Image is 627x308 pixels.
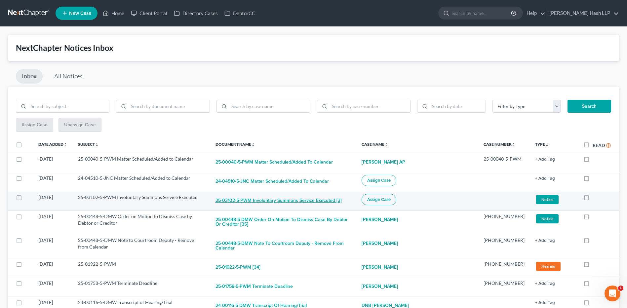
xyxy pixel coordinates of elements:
[16,43,611,53] div: NextChapter Notices Inbox
[78,142,99,147] a: Subjectunfold_more
[362,261,398,274] a: [PERSON_NAME]
[535,301,555,305] button: + Add Tag
[73,210,210,234] td: 25-00448-5-DMW Order on Motion to Dismiss Case by Debtor or Creditor
[536,195,559,204] span: Notice
[129,100,209,113] input: Search by document name
[478,153,530,172] td: 25-00040-5-PWM
[362,213,398,226] a: [PERSON_NAME]
[251,143,255,147] i: unfold_more
[362,142,388,147] a: Case Nameunfold_more
[216,142,255,147] a: Document Nameunfold_more
[171,7,221,19] a: Directory Cases
[362,280,398,293] a: [PERSON_NAME]
[362,194,396,205] button: Assign Case
[535,176,555,181] button: + Add Tag
[535,157,555,162] button: + Add Tag
[69,11,91,16] span: New Case
[216,194,342,207] button: 25-03102-5-PWM Involuntary Summons Service Executed [3]
[38,142,67,147] a: Date Addedunfold_more
[216,237,351,255] button: 25-00448-5-DMW Note to Courtroom Deputy - Remove from Calendar
[216,175,329,188] button: 24-04510-5-JNC Matter Scheduled/Added to Calendar
[546,7,619,19] a: [PERSON_NAME] Hash LLP
[384,143,388,147] i: unfold_more
[33,191,73,210] td: [DATE]
[73,191,210,210] td: 25-03102-5-PWM Involuntary Summons Service Executed
[512,143,516,147] i: unfold_more
[16,69,43,84] a: Inbox
[221,7,258,19] a: DebtorCC
[478,234,530,258] td: [PHONE_NUMBER]
[535,261,573,272] a: Hearing
[367,178,391,183] span: Assign Case
[535,237,573,244] a: + Add Tag
[535,280,573,287] a: + Add Tag
[545,143,549,147] i: unfold_more
[362,156,405,169] a: [PERSON_NAME] AP
[128,7,171,19] a: Client Portal
[605,286,620,301] iframe: Intercom live chat
[535,282,555,286] button: + Add Tag
[430,100,486,113] input: Search by date
[535,142,549,147] a: Typeunfold_more
[95,143,99,147] i: unfold_more
[535,213,573,224] a: Notice
[618,286,623,291] span: 1
[229,100,310,113] input: Search by case name
[28,100,109,113] input: Search by subject
[362,237,398,250] a: [PERSON_NAME]
[73,234,210,258] td: 25-00448-5-DMW Note to Courtroom Deputy - Remove from Calendar
[73,258,210,277] td: 25-01922-5-PWM
[63,143,67,147] i: unfold_more
[362,175,396,186] button: Assign Case
[216,261,260,274] button: 25-01922-5-PWM [34]
[484,142,516,147] a: Case Numberunfold_more
[535,156,573,162] a: + Add Tag
[536,262,561,271] span: Hearing
[593,142,605,149] label: Read
[535,194,573,205] a: Notice
[73,277,210,296] td: 25-01758-5-PWM Terminate Deadline
[73,153,210,172] td: 25-00040-5-PWM Matter Scheduled/Added to Calendar
[478,277,530,296] td: [PHONE_NUMBER]
[535,175,573,181] a: + Add Tag
[216,213,351,231] button: 25-00448-5-DMW Order on Motion to Dismiss Case by Debtor or Creditor [35]
[535,239,555,243] button: + Add Tag
[451,7,512,19] input: Search by name...
[33,210,73,234] td: [DATE]
[330,100,410,113] input: Search by case number
[216,280,293,293] button: 25-01758-5-PWM Terminate Deadline
[33,172,73,191] td: [DATE]
[33,277,73,296] td: [DATE]
[523,7,545,19] a: Help
[478,210,530,234] td: [PHONE_NUMBER]
[48,69,89,84] a: All Notices
[478,258,530,277] td: [PHONE_NUMBER]
[73,172,210,191] td: 24-04510-5-JNC Matter Scheduled/Added to Calendar
[33,153,73,172] td: [DATE]
[99,7,128,19] a: Home
[367,197,391,202] span: Assign Case
[33,234,73,258] td: [DATE]
[33,258,73,277] td: [DATE]
[216,156,333,169] button: 25-00040-5-PWM Matter Scheduled/Added to Calendar
[535,299,573,306] a: + Add Tag
[536,214,559,223] span: Notice
[568,100,611,113] button: Search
